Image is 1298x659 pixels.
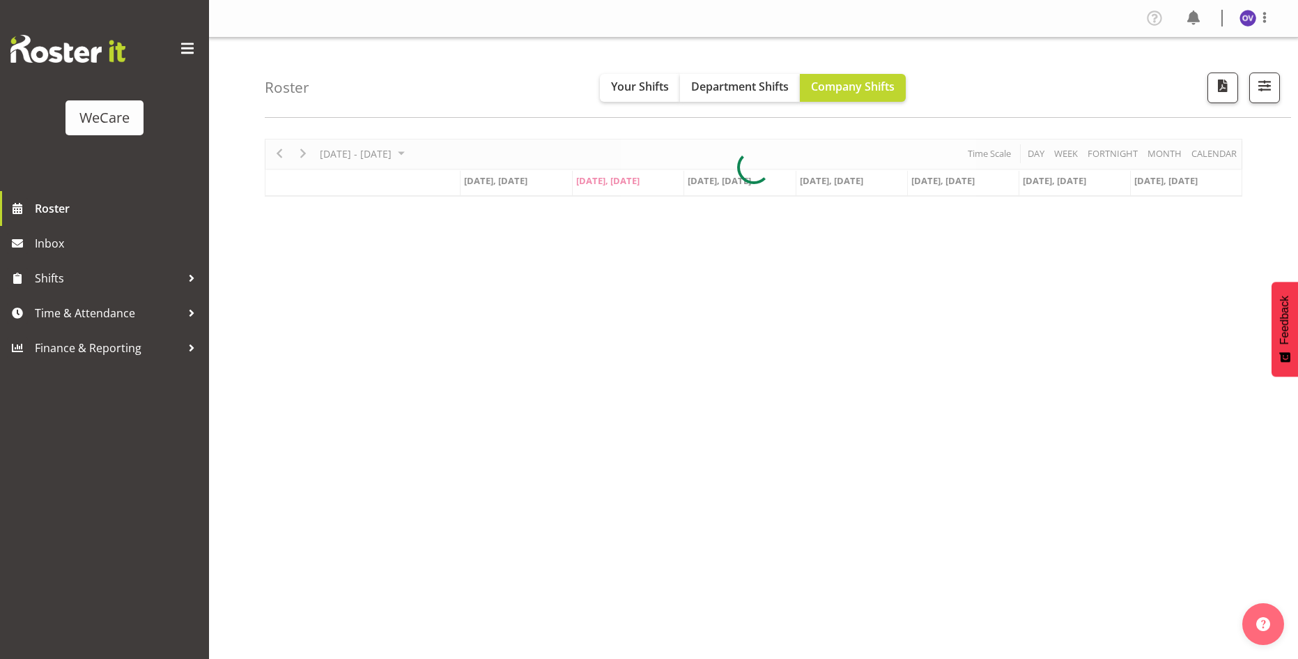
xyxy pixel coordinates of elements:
[35,338,181,358] span: Finance & Reporting
[1249,73,1280,103] button: Filter Shifts
[10,35,125,63] img: Rosterit website logo
[35,303,181,324] span: Time & Attendance
[79,107,130,128] div: WeCare
[811,79,895,94] span: Company Shifts
[680,74,800,102] button: Department Shifts
[35,268,181,289] span: Shifts
[691,79,789,94] span: Department Shifts
[1278,296,1291,344] span: Feedback
[1256,617,1270,631] img: help-xxl-2.png
[1207,73,1238,103] button: Download a PDF of the roster according to the set date range.
[611,79,669,94] span: Your Shifts
[35,233,202,254] span: Inbox
[600,74,680,102] button: Your Shifts
[1272,282,1298,377] button: Feedback - Show survey
[35,198,202,219] span: Roster
[800,74,906,102] button: Company Shifts
[1239,10,1256,26] img: olive-vermazen11854.jpg
[265,79,309,96] h4: Roster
